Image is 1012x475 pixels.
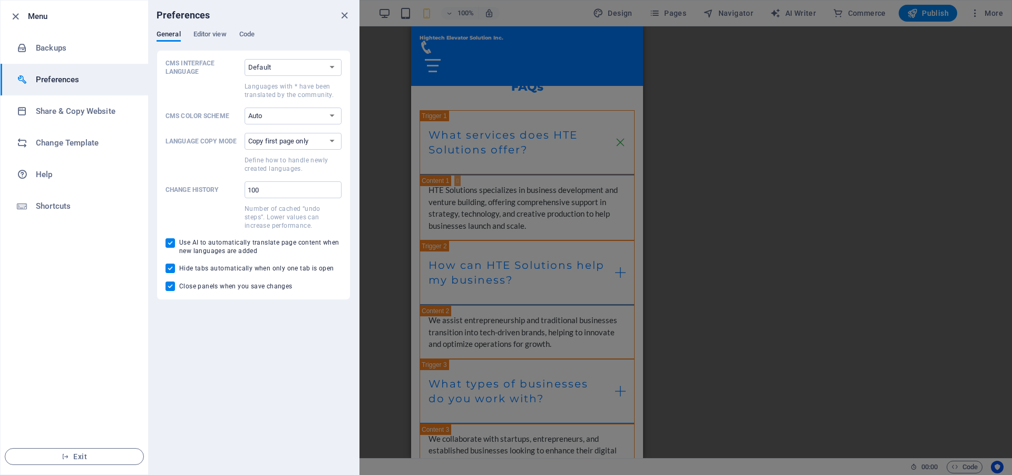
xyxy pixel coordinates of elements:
[338,9,351,22] button: close
[193,28,227,43] span: Editor view
[36,200,133,212] h6: Shortcuts
[36,73,133,86] h6: Preferences
[245,205,342,230] p: Number of cached “undo steps”. Lower values can increase performance.
[245,108,342,124] select: CMS Color Scheme
[36,105,133,118] h6: Share & Copy Website
[36,137,133,149] h6: Change Template
[14,452,135,461] span: Exit
[28,10,140,23] h6: Menu
[179,282,293,290] span: Close panels when you save changes
[245,133,342,150] select: Language Copy ModeDefine how to handle newly created languages.
[166,137,240,146] p: Language Copy Mode
[1,159,148,190] a: Help
[166,112,240,120] p: CMS Color Scheme
[166,59,240,76] p: CMS Interface Language
[239,28,255,43] span: Code
[245,181,342,198] input: Change historyNumber of cached “undo steps”. Lower values can increase performance.
[245,59,342,76] select: CMS Interface LanguageLanguages with * have been translated by the community.
[245,82,342,99] p: Languages with * have been translated by the community.
[166,186,240,194] p: Change history
[179,264,334,273] span: Hide tabs automatically when only one tab is open
[5,448,144,465] button: Exit
[36,42,133,54] h6: Backups
[157,28,181,43] span: General
[245,156,342,173] p: Define how to handle newly created languages.
[36,168,133,181] h6: Help
[157,30,351,50] div: Preferences
[157,9,210,22] h6: Preferences
[179,238,342,255] span: Use AI to automatically translate page content when new languages are added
